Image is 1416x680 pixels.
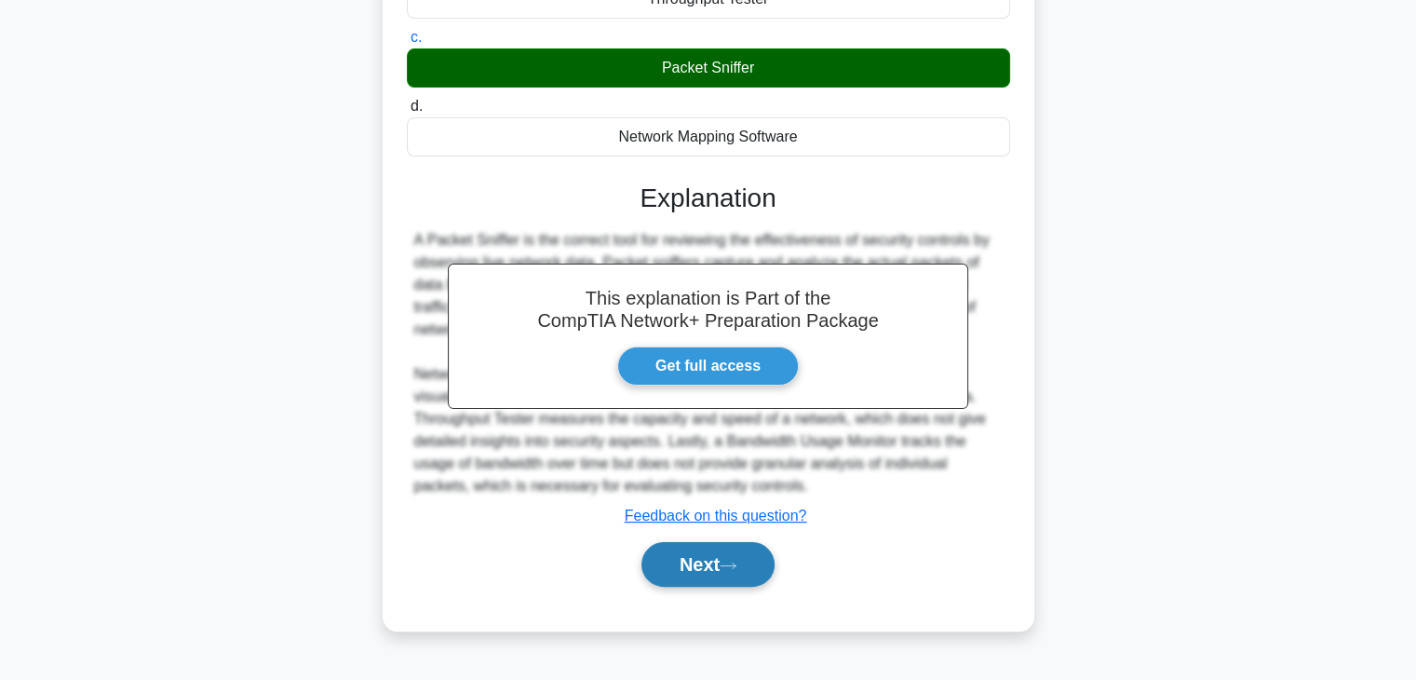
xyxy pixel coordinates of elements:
div: A Packet Sniffer is the correct tool for reviewing the effectiveness of security controls by obse... [414,229,1003,497]
h3: Explanation [418,183,999,214]
span: c. [411,29,422,45]
a: Feedback on this question? [625,508,807,524]
button: Next [641,542,775,587]
span: d. [411,98,423,114]
div: Packet Sniffer [407,48,1010,88]
div: Network Mapping Software [407,117,1010,156]
a: Get full access [617,347,799,386]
